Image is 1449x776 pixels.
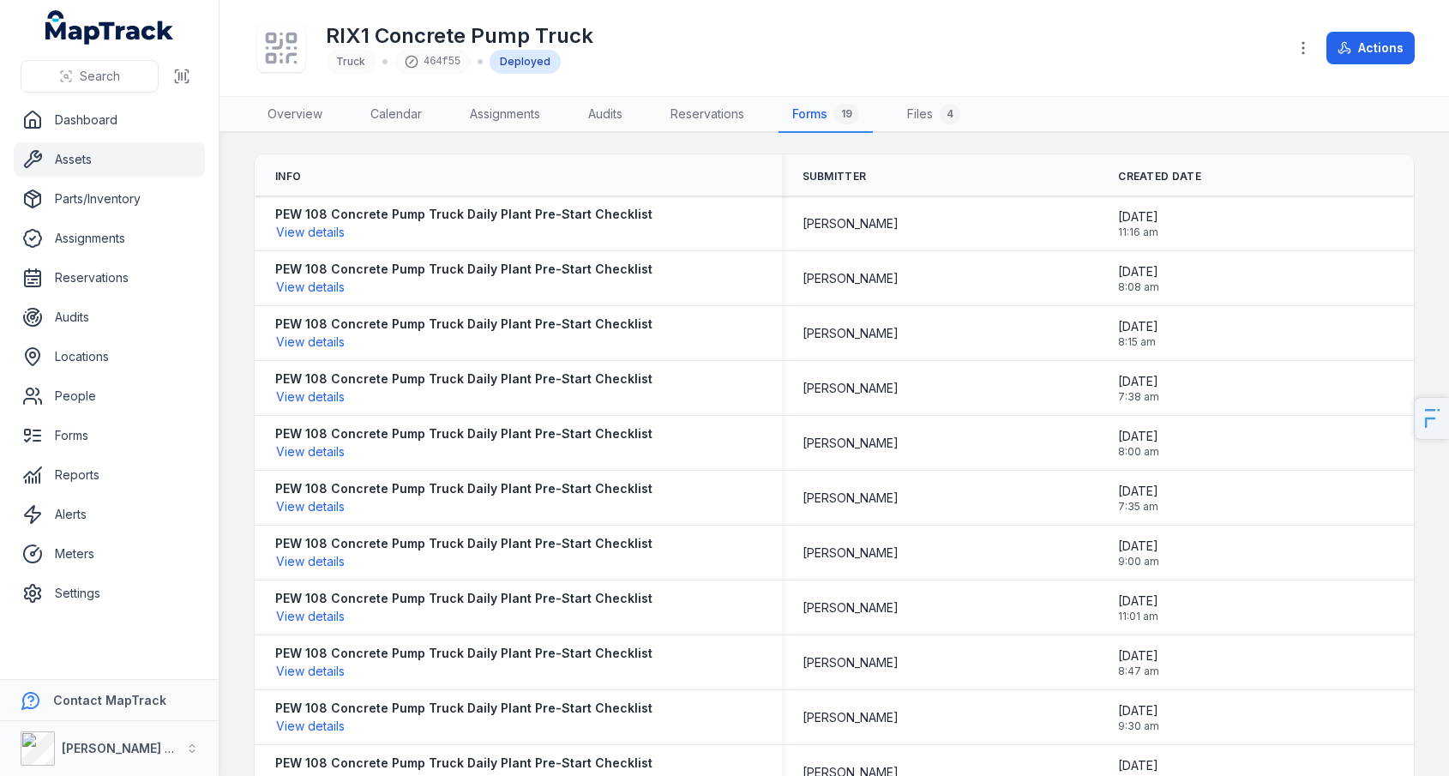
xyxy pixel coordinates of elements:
[275,170,301,183] span: Info
[394,50,471,74] div: 464f55
[1118,593,1158,610] span: [DATE]
[14,458,205,492] a: Reports
[62,741,202,755] strong: [PERSON_NAME] Group
[14,537,205,571] a: Meters
[1118,170,1201,183] span: Created Date
[275,662,346,681] button: View details
[803,170,867,183] span: Submitter
[940,104,960,124] div: 4
[53,693,166,707] strong: Contact MapTrack
[1118,428,1159,445] span: [DATE]
[1118,555,1159,568] span: 9:00 am
[14,340,205,374] a: Locations
[1118,445,1159,459] span: 8:00 am
[1118,263,1159,280] span: [DATE]
[1118,665,1159,678] span: 8:47 am
[803,654,899,671] span: [PERSON_NAME]
[803,435,899,452] span: [PERSON_NAME]
[14,379,205,413] a: People
[275,590,652,607] strong: PEW 108 Concrete Pump Truck Daily Plant Pre-Start Checklist
[1118,483,1158,500] span: [DATE]
[1118,373,1159,390] span: [DATE]
[1118,610,1158,623] span: 11:01 am
[1326,32,1415,64] button: Actions
[14,576,205,611] a: Settings
[1118,208,1158,239] time: 08/10/2025, 11:16:14 am
[357,97,436,133] a: Calendar
[803,709,899,726] span: [PERSON_NAME]
[1118,318,1158,349] time: 30/09/2025, 8:15:01 am
[275,425,652,442] strong: PEW 108 Concrete Pump Truck Daily Plant Pre-Start Checklist
[1118,647,1159,665] span: [DATE]
[275,480,652,497] strong: PEW 108 Concrete Pump Truck Daily Plant Pre-Start Checklist
[275,316,652,333] strong: PEW 108 Concrete Pump Truck Daily Plant Pre-Start Checklist
[275,388,346,406] button: View details
[14,497,205,532] a: Alerts
[1118,226,1158,239] span: 11:16 am
[803,325,899,342] span: [PERSON_NAME]
[893,97,974,133] a: Files4
[1118,702,1159,719] span: [DATE]
[275,535,652,552] strong: PEW 108 Concrete Pump Truck Daily Plant Pre-Start Checklist
[779,97,873,133] a: Forms19
[275,223,346,242] button: View details
[1118,208,1158,226] span: [DATE]
[1118,335,1158,349] span: 8:15 am
[803,380,899,397] span: [PERSON_NAME]
[14,221,205,256] a: Assignments
[14,103,205,137] a: Dashboard
[14,261,205,295] a: Reservations
[1118,647,1159,678] time: 16/09/2025, 8:47:51 am
[275,333,346,352] button: View details
[45,10,174,45] a: MapTrack
[14,300,205,334] a: Audits
[14,182,205,216] a: Parts/Inventory
[803,215,899,232] span: [PERSON_NAME]
[275,552,346,571] button: View details
[1118,702,1159,733] time: 15/09/2025, 9:30:38 am
[834,104,859,124] div: 19
[1118,280,1159,294] span: 8:08 am
[803,490,899,507] span: [PERSON_NAME]
[574,97,636,133] a: Audits
[456,97,554,133] a: Assignments
[1118,538,1159,568] time: 18/09/2025, 9:00:28 am
[14,142,205,177] a: Assets
[275,278,346,297] button: View details
[14,418,205,453] a: Forms
[1118,318,1158,335] span: [DATE]
[254,97,336,133] a: Overview
[275,206,652,223] strong: PEW 108 Concrete Pump Truck Daily Plant Pre-Start Checklist
[1118,428,1159,459] time: 22/09/2025, 8:00:12 am
[275,717,346,736] button: View details
[1118,483,1158,514] time: 19/09/2025, 7:35:08 am
[1118,757,1158,774] span: [DATE]
[1118,500,1158,514] span: 7:35 am
[275,442,346,461] button: View details
[1118,538,1159,555] span: [DATE]
[1118,263,1159,294] time: 07/10/2025, 8:08:03 am
[1118,593,1158,623] time: 17/09/2025, 11:01:15 am
[275,645,652,662] strong: PEW 108 Concrete Pump Truck Daily Plant Pre-Start Checklist
[336,55,365,68] span: Truck
[326,22,593,50] h1: RIX1 Concrete Pump Truck
[275,700,652,717] strong: PEW 108 Concrete Pump Truck Daily Plant Pre-Start Checklist
[1118,373,1159,404] time: 23/09/2025, 7:38:12 am
[80,68,120,85] span: Search
[657,97,758,133] a: Reservations
[1118,390,1159,404] span: 7:38 am
[275,261,652,278] strong: PEW 108 Concrete Pump Truck Daily Plant Pre-Start Checklist
[275,607,346,626] button: View details
[275,497,346,516] button: View details
[1118,719,1159,733] span: 9:30 am
[275,370,652,388] strong: PEW 108 Concrete Pump Truck Daily Plant Pre-Start Checklist
[490,50,561,74] div: Deployed
[275,755,652,772] strong: PEW 108 Concrete Pump Truck Daily Plant Pre-Start Checklist
[21,60,159,93] button: Search
[803,544,899,562] span: [PERSON_NAME]
[803,599,899,617] span: [PERSON_NAME]
[803,270,899,287] span: [PERSON_NAME]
